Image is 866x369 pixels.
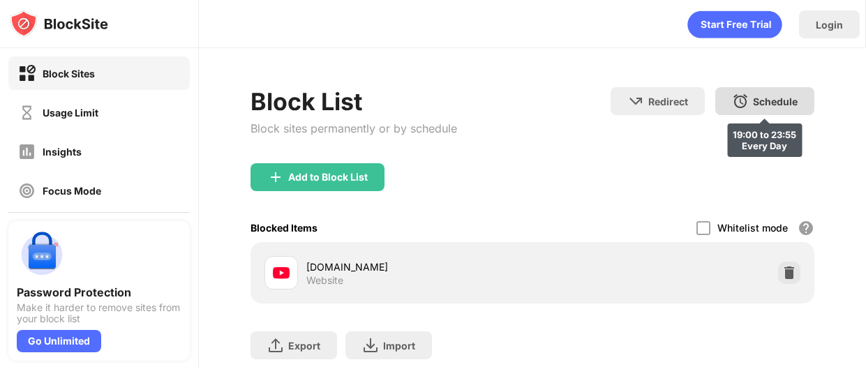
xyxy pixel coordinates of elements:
[18,182,36,199] img: focus-off.svg
[687,10,782,38] div: animation
[288,172,368,183] div: Add to Block List
[43,146,82,158] div: Insights
[273,264,290,281] img: favicons
[10,10,108,38] img: logo-blocksite.svg
[18,104,36,121] img: time-usage-off.svg
[648,96,688,107] div: Redirect
[288,340,320,352] div: Export
[17,302,181,324] div: Make it harder to remove sites from your block list
[383,340,415,352] div: Import
[753,96,798,107] div: Schedule
[306,274,343,287] div: Website
[251,222,318,234] div: Blocked Items
[251,87,457,116] div: Block List
[43,107,98,119] div: Usage Limit
[17,229,67,280] img: push-password-protection.svg
[251,121,457,135] div: Block sites permanently or by schedule
[816,19,843,31] div: Login
[717,222,788,234] div: Whitelist mode
[733,129,796,140] div: 19:00 to 23:55
[733,140,796,151] div: Every Day
[18,143,36,160] img: insights-off.svg
[18,65,36,82] img: block-on.svg
[43,68,95,80] div: Block Sites
[306,259,532,274] div: [DOMAIN_NAME]
[17,330,101,352] div: Go Unlimited
[43,185,101,197] div: Focus Mode
[17,285,181,299] div: Password Protection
